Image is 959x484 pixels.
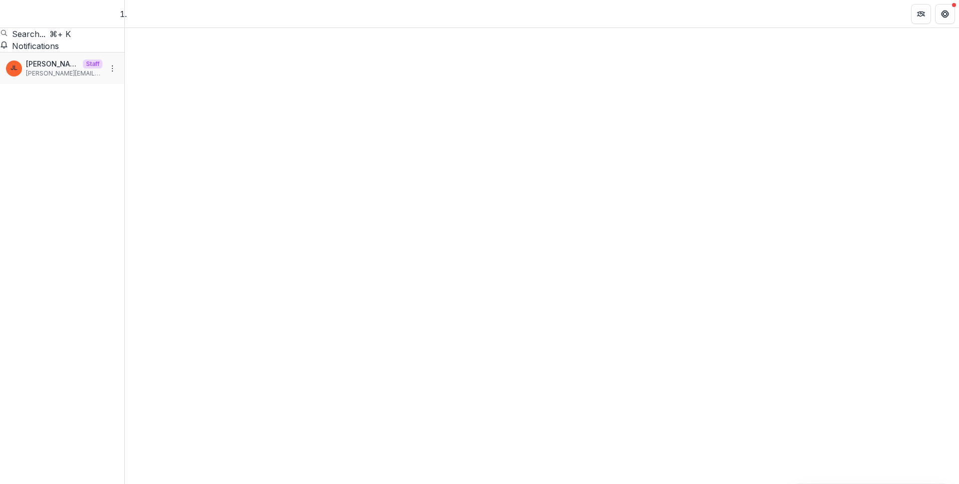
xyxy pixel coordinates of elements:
[83,59,102,68] p: Staff
[12,41,59,51] span: Notifications
[10,65,17,71] div: Jeanne Locker
[26,58,79,69] p: [PERSON_NAME]
[106,62,118,74] button: More
[49,28,71,40] div: ⌘ + K
[911,4,931,24] button: Partners
[935,4,955,24] button: Get Help
[12,29,45,39] span: Search...
[129,8,164,20] nav: breadcrumb
[26,69,102,78] p: [PERSON_NAME][EMAIL_ADDRESS][DOMAIN_NAME]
